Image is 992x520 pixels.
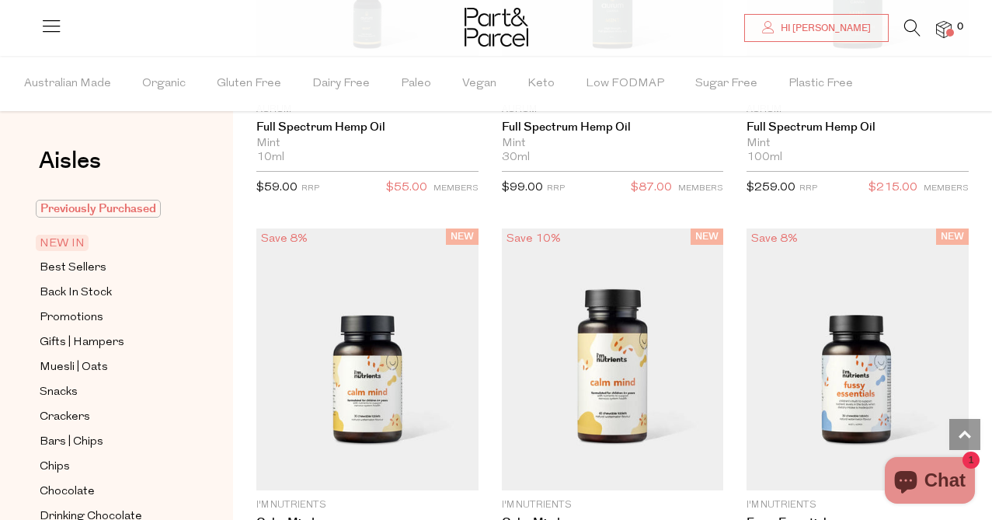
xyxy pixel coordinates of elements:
[446,229,479,245] span: NEW
[40,407,181,427] a: Crackers
[24,57,111,111] span: Australian Made
[40,259,106,277] span: Best Sellers
[39,144,101,178] span: Aisles
[312,57,370,111] span: Dairy Free
[40,200,181,218] a: Previously Purchased
[40,258,181,277] a: Best Sellers
[40,482,181,501] a: Chocolate
[747,229,802,250] div: Save 8%
[502,151,530,165] span: 30ml
[502,498,724,512] p: I'm Nutrients
[747,229,969,490] img: Fussy Essentials
[40,309,103,327] span: Promotions
[40,483,95,501] span: Chocolate
[695,57,757,111] span: Sugar Free
[256,229,312,250] div: Save 8%
[547,184,565,193] small: RRP
[799,184,817,193] small: RRP
[678,184,723,193] small: MEMBERS
[40,234,181,253] a: NEW IN
[256,182,298,194] span: $59.00
[788,57,853,111] span: Plastic Free
[691,229,723,245] span: NEW
[256,137,479,151] div: Mint
[401,57,431,111] span: Paleo
[880,457,980,508] inbox-online-store-chat: Shopify online store chat
[39,149,101,188] a: Aisles
[747,498,969,512] p: I'm Nutrients
[465,8,528,47] img: Part&Parcel
[40,458,70,476] span: Chips
[631,178,672,198] span: $87.00
[502,137,724,151] div: Mint
[502,182,543,194] span: $99.00
[747,182,795,194] span: $259.00
[40,383,78,402] span: Snacks
[747,151,782,165] span: 100ml
[40,358,181,377] a: Muesli | Oats
[502,229,566,250] div: Save 10%
[502,120,724,134] a: Full Spectrum Hemp Oil
[777,22,871,35] span: Hi [PERSON_NAME]
[433,184,479,193] small: MEMBERS
[256,498,479,512] p: I'm Nutrients
[527,57,555,111] span: Keto
[40,433,103,452] span: Bars | Chips
[40,457,181,476] a: Chips
[217,57,281,111] span: Gluten Free
[40,408,90,427] span: Crackers
[256,120,479,134] a: Full Spectrum Hemp Oil
[40,333,181,352] a: Gifts | Hampers
[40,333,124,352] span: Gifts | Hampers
[40,358,108,377] span: Muesli | Oats
[936,21,952,37] a: 0
[868,178,917,198] span: $215.00
[301,184,319,193] small: RRP
[36,200,161,218] span: Previously Purchased
[36,235,89,251] span: NEW IN
[744,14,889,42] a: Hi [PERSON_NAME]
[142,57,186,111] span: Organic
[40,432,181,452] a: Bars | Chips
[502,229,724,490] img: Calm Mind
[256,229,479,490] img: Calm Mind
[386,178,427,198] span: $55.00
[586,57,664,111] span: Low FODMAP
[40,308,181,327] a: Promotions
[462,57,496,111] span: Vegan
[256,151,284,165] span: 10ml
[924,184,969,193] small: MEMBERS
[40,283,181,302] a: Back In Stock
[936,229,969,245] span: NEW
[40,382,181,402] a: Snacks
[953,20,967,34] span: 0
[747,120,969,134] a: Full Spectrum Hemp Oil
[40,284,112,302] span: Back In Stock
[747,137,969,151] div: Mint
